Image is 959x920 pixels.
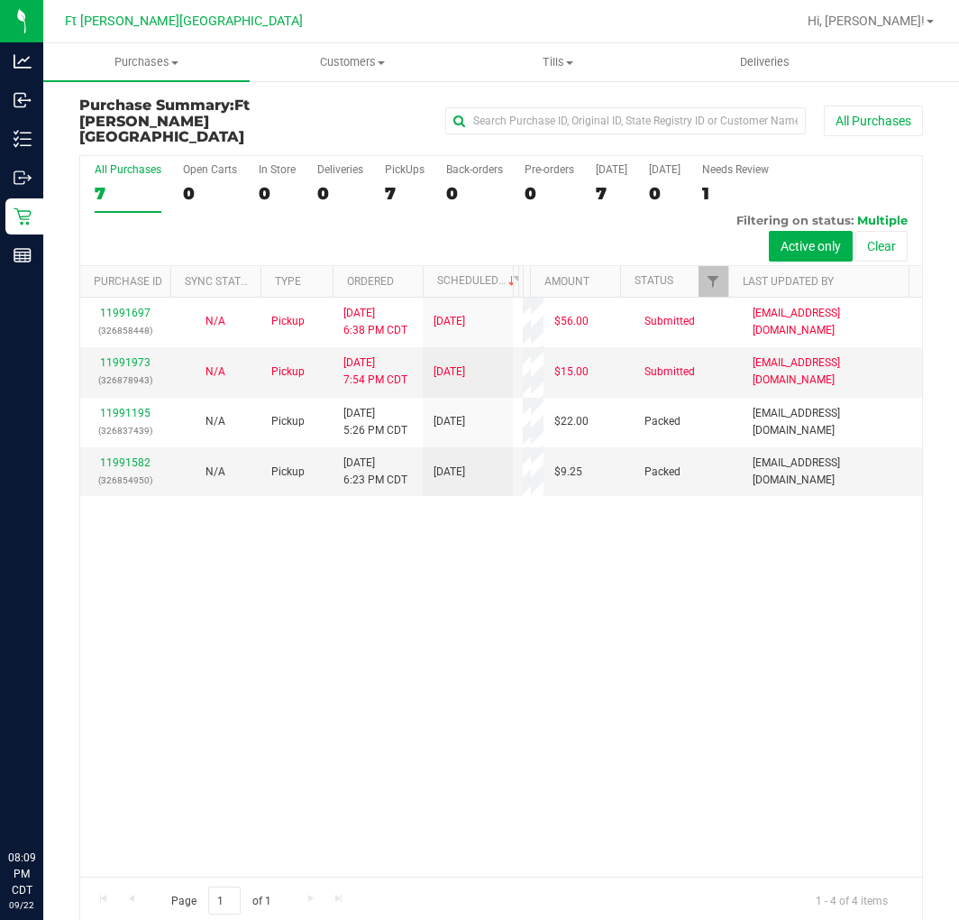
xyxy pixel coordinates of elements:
div: Needs Review [702,163,769,176]
span: Packed [644,464,680,481]
div: 0 [649,183,680,204]
a: 11991582 [100,456,151,469]
a: Filter [699,266,728,297]
div: 7 [95,183,161,204]
span: 1 - 4 of 4 items [801,887,902,914]
a: Purchases [43,43,250,81]
button: N/A [205,313,225,330]
span: [DATE] [434,363,465,381]
a: Amount [544,275,589,288]
div: Deliveries [317,163,363,176]
a: Sync Status [185,275,254,288]
span: Multiple [857,213,908,227]
inline-svg: Outbound [14,169,32,187]
inline-svg: Inventory [14,130,32,148]
span: [EMAIL_ADDRESS][DOMAIN_NAME] [753,305,911,339]
a: 11991973 [100,356,151,369]
span: Purchases [43,54,250,70]
div: PickUps [385,163,425,176]
div: All Purchases [95,163,161,176]
a: Status [635,274,673,287]
input: Search Purchase ID, Original ID, State Registry ID or Customer Name... [445,107,806,134]
a: Scheduled [437,274,519,287]
iframe: Resource center [18,776,72,830]
a: Purchase ID [94,275,162,288]
div: Pre-orders [525,163,574,176]
a: Customers [250,43,456,81]
a: 11991697 [100,307,151,319]
span: Submitted [644,363,695,381]
span: Not Applicable [205,315,225,327]
div: 0 [446,183,503,204]
div: 0 [183,183,237,204]
span: Deliveries [716,54,814,70]
inline-svg: Retail [14,207,32,225]
h3: Purchase Summary: [79,97,361,145]
div: [DATE] [649,163,680,176]
a: Tills [455,43,662,81]
div: Open Carts [183,163,237,176]
button: N/A [205,464,225,481]
div: 0 [525,183,574,204]
div: 0 [317,183,363,204]
span: [EMAIL_ADDRESS][DOMAIN_NAME] [753,455,911,489]
inline-svg: Analytics [14,52,32,70]
div: In Store [259,163,296,176]
span: Pickup [271,413,305,430]
span: $22.00 [554,413,589,430]
span: $15.00 [554,363,589,381]
inline-svg: Inbound [14,91,32,109]
inline-svg: Reports [14,246,32,264]
p: (326854950) [91,472,160,489]
div: [DATE] [596,163,627,176]
button: Active only [769,231,853,262]
p: (326858448) [91,322,160,339]
button: N/A [205,413,225,430]
span: $9.25 [554,464,582,481]
input: 1 [208,887,241,915]
span: [DATE] [434,413,465,430]
p: 09/22 [8,898,35,912]
span: Pickup [271,363,305,381]
div: 1 [702,183,769,204]
a: 11991195 [100,407,151,419]
a: Deliveries [662,43,868,81]
div: 7 [596,183,627,204]
span: [DATE] 6:23 PM CDT [343,455,407,489]
button: Clear [855,231,908,262]
p: (326837439) [91,422,160,439]
div: Back-orders [446,163,503,176]
span: Hi, [PERSON_NAME]! [808,14,925,28]
span: Submitted [644,313,695,330]
th: Address [523,266,530,298]
span: [EMAIL_ADDRESS][DOMAIN_NAME] [753,354,911,389]
span: Ft [PERSON_NAME][GEOGRAPHIC_DATA] [65,14,303,29]
div: 7 [385,183,425,204]
span: [DATE] [434,313,465,330]
span: Page of 1 [156,887,286,915]
span: Pickup [271,464,305,481]
p: (326878943) [91,372,160,389]
span: [DATE] [434,464,465,481]
span: Tills [456,54,661,70]
a: Ordered [347,275,394,288]
span: [DATE] 5:26 PM CDT [343,405,407,439]
span: Customers [251,54,455,70]
span: Filtering on status: [736,213,854,227]
span: Packed [644,413,680,430]
span: Ft [PERSON_NAME][GEOGRAPHIC_DATA] [79,97,250,145]
a: Type [275,275,301,288]
span: Not Applicable [205,465,225,478]
div: 0 [259,183,296,204]
span: Not Applicable [205,365,225,378]
span: [EMAIL_ADDRESS][DOMAIN_NAME] [753,405,911,439]
a: Last Updated By [743,275,834,288]
button: N/A [205,363,225,381]
p: 08:09 PM CDT [8,850,35,898]
span: Not Applicable [205,415,225,428]
span: $56.00 [554,313,589,330]
button: All Purchases [824,106,923,136]
span: [DATE] 7:54 PM CDT [343,354,407,389]
span: Pickup [271,313,305,330]
span: [DATE] 6:38 PM CDT [343,305,407,339]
